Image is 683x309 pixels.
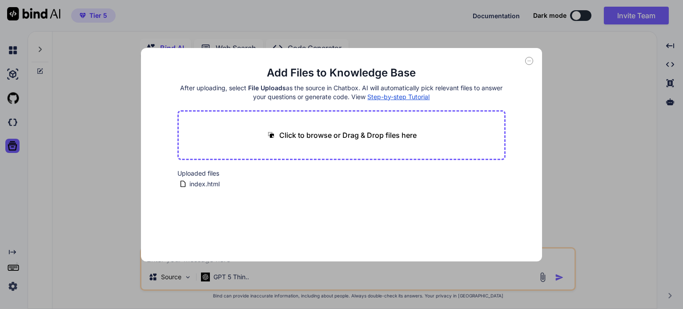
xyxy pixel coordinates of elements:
h2: Uploaded files [177,169,506,178]
p: Click to browse or Drag & Drop files here [279,130,417,140]
h2: Add Files to Knowledge Base [177,66,506,80]
h4: After uploading, select as the source in Chatbox. AI will automatically pick relevant files to an... [177,84,506,101]
span: Step-by-step Tutorial [367,93,430,100]
span: index.html [189,179,221,189]
span: File Uploads [248,84,286,92]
